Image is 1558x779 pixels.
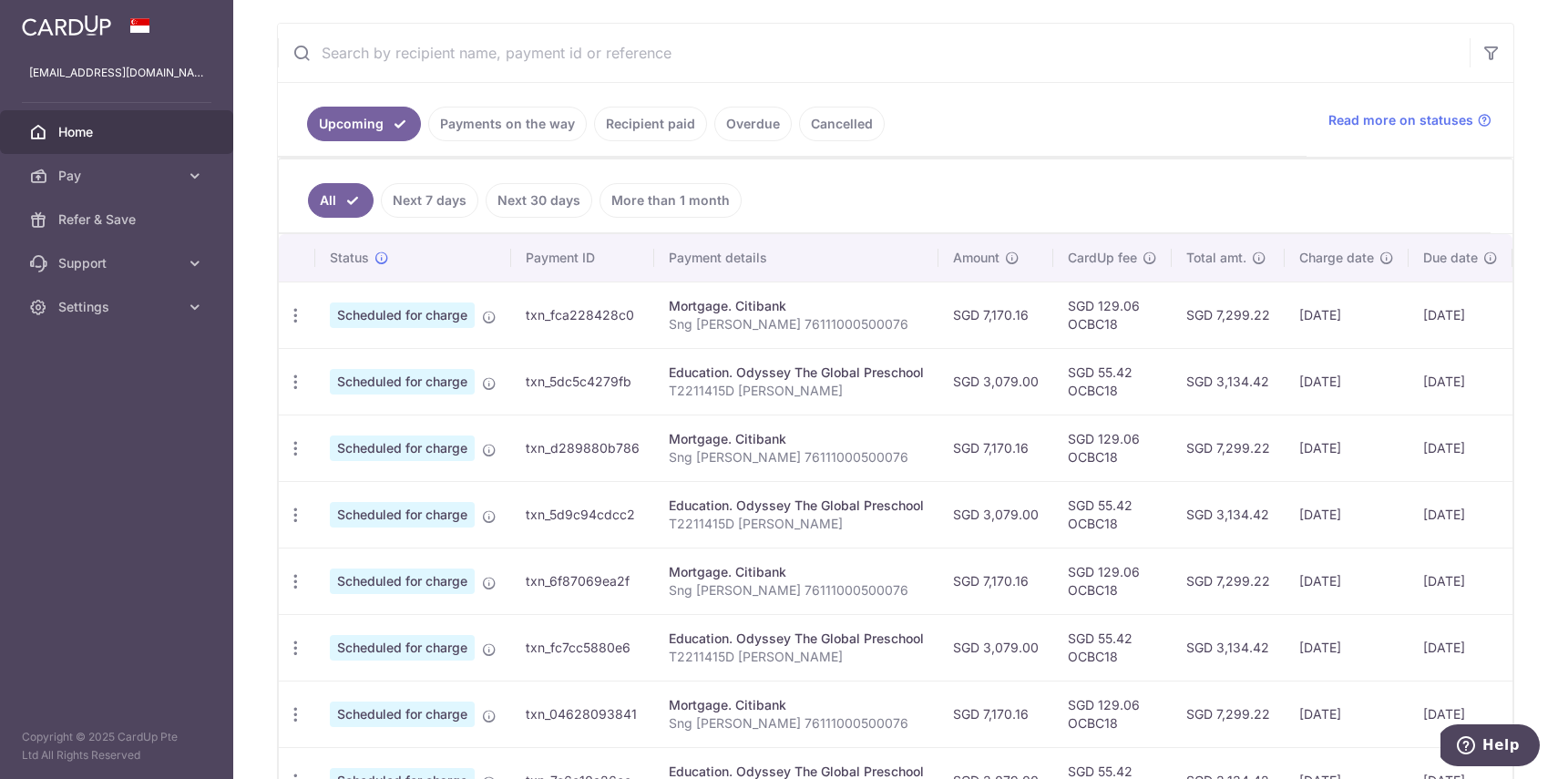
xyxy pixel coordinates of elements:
span: Pay [58,167,179,185]
div: Mortgage. Citibank [669,563,924,581]
a: Read more on statuses [1328,111,1491,129]
td: [DATE] [1285,481,1409,548]
th: Payment ID [511,234,654,282]
td: SGD 129.06 OCBC18 [1053,415,1172,481]
td: [DATE] [1409,614,1512,681]
a: Next 30 days [486,183,592,218]
span: Total amt. [1186,249,1246,267]
td: SGD 129.06 OCBC18 [1053,548,1172,614]
td: txn_d289880b786 [511,415,654,481]
td: SGD 7,299.22 [1172,681,1285,747]
span: Scheduled for charge [330,302,475,328]
a: Next 7 days [381,183,478,218]
span: Settings [58,298,179,316]
p: Sng [PERSON_NAME] 76111000500076 [669,714,924,733]
td: SGD 129.06 OCBC18 [1053,282,1172,348]
td: [DATE] [1409,348,1512,415]
a: Payments on the way [428,107,587,141]
a: Overdue [714,107,792,141]
td: txn_fca228428c0 [511,282,654,348]
th: Payment details [654,234,938,282]
td: SGD 7,299.22 [1172,282,1285,348]
span: Scheduled for charge [330,502,475,528]
p: T2211415D [PERSON_NAME] [669,515,924,533]
span: Scheduled for charge [330,436,475,461]
span: Charge date [1299,249,1374,267]
div: Mortgage. Citibank [669,696,924,714]
span: Home [58,123,179,141]
p: Sng [PERSON_NAME] 76111000500076 [669,448,924,466]
iframe: Opens a widget where you can find more information [1440,724,1540,770]
td: [DATE] [1409,681,1512,747]
a: Cancelled [799,107,885,141]
td: SGD 55.42 OCBC18 [1053,614,1172,681]
a: More than 1 month [600,183,742,218]
span: Scheduled for charge [330,635,475,661]
div: Education. Odyssey The Global Preschool [669,630,924,648]
img: CardUp [22,15,111,36]
span: Read more on statuses [1328,111,1473,129]
div: Education. Odyssey The Global Preschool [669,364,924,382]
td: txn_5dc5c4279fb [511,348,654,415]
span: Refer & Save [58,210,179,229]
input: Search by recipient name, payment id or reference [278,24,1470,82]
p: Sng [PERSON_NAME] 76111000500076 [669,315,924,333]
td: txn_5d9c94cdcc2 [511,481,654,548]
td: SGD 7,170.16 [938,282,1053,348]
td: txn_6f87069ea2f [511,548,654,614]
td: SGD 3,079.00 [938,614,1053,681]
p: T2211415D [PERSON_NAME] [669,648,924,666]
div: Mortgage. Citibank [669,430,924,448]
td: SGD 7,170.16 [938,415,1053,481]
a: All [308,183,374,218]
td: SGD 3,079.00 [938,348,1053,415]
p: [EMAIL_ADDRESS][DOMAIN_NAME] [29,64,204,82]
td: SGD 3,134.42 [1172,481,1285,548]
td: [DATE] [1409,415,1512,481]
td: [DATE] [1285,348,1409,415]
td: SGD 7,170.16 [938,548,1053,614]
span: CardUp fee [1068,249,1137,267]
td: [DATE] [1409,481,1512,548]
span: Status [330,249,369,267]
span: Due date [1423,249,1478,267]
a: Upcoming [307,107,421,141]
td: SGD 55.42 OCBC18 [1053,481,1172,548]
a: Recipient paid [594,107,707,141]
div: Mortgage. Citibank [669,297,924,315]
td: SGD 7,170.16 [938,681,1053,747]
span: Scheduled for charge [330,702,475,727]
td: [DATE] [1409,282,1512,348]
td: [DATE] [1285,614,1409,681]
td: [DATE] [1285,681,1409,747]
td: [DATE] [1285,548,1409,614]
span: Scheduled for charge [330,369,475,395]
p: T2211415D [PERSON_NAME] [669,382,924,400]
span: Scheduled for charge [330,569,475,594]
div: Education. Odyssey The Global Preschool [669,497,924,515]
span: Amount [953,249,999,267]
td: SGD 55.42 OCBC18 [1053,348,1172,415]
td: txn_04628093841 [511,681,654,747]
td: SGD 129.06 OCBC18 [1053,681,1172,747]
td: txn_fc7cc5880e6 [511,614,654,681]
td: [DATE] [1409,548,1512,614]
td: SGD 7,299.22 [1172,548,1285,614]
td: SGD 3,134.42 [1172,614,1285,681]
td: [DATE] [1285,282,1409,348]
span: Support [58,254,179,272]
p: Sng [PERSON_NAME] 76111000500076 [669,581,924,600]
td: SGD 3,079.00 [938,481,1053,548]
td: SGD 3,134.42 [1172,348,1285,415]
td: [DATE] [1285,415,1409,481]
td: SGD 7,299.22 [1172,415,1285,481]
